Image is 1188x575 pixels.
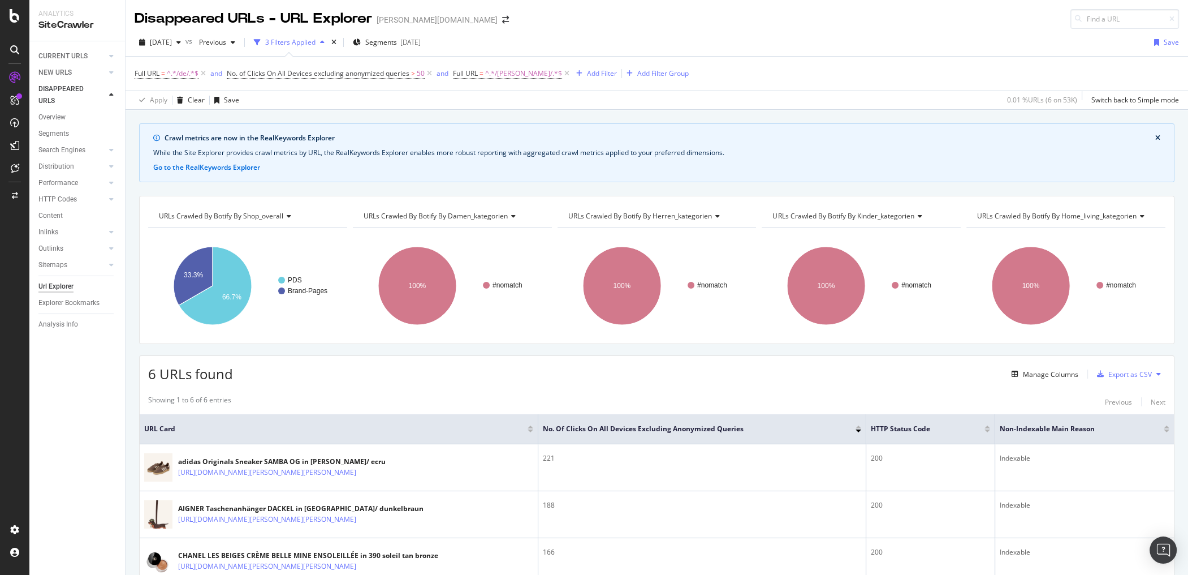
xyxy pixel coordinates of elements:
a: Explorer Bookmarks [38,297,117,309]
text: 100% [1022,282,1040,290]
button: Export as CSV [1092,365,1152,383]
div: 3 Filters Applied [265,37,316,47]
div: Previous [1105,397,1132,407]
span: Non-Indexable Main Reason [1000,424,1147,434]
div: Showing 1 to 6 of 6 entries [148,395,231,409]
div: A chart. [148,237,345,335]
a: Analysis Info [38,319,117,331]
svg: A chart. [353,237,550,335]
div: DISAPPEARED URLS [38,83,96,107]
div: Overview [38,111,66,123]
text: #nomatch [493,281,522,289]
span: URLs Crawled By Botify By shop_overall [159,211,283,221]
span: URL Card [144,424,525,434]
text: 100% [408,282,426,290]
button: and [437,68,448,79]
div: A chart. [558,237,755,335]
div: 200 [871,500,990,510]
span: URLs Crawled By Botify By damen_kategorien [364,211,508,221]
input: Find a URL [1070,9,1179,29]
div: Crawl metrics are now in the RealKeywords Explorer [165,133,1155,143]
button: Apply [135,91,167,109]
button: 3 Filters Applied [249,33,329,52]
button: Add Filter [572,67,617,80]
button: Add Filter Group [622,67,689,80]
a: Inlinks [38,226,106,238]
img: main image [144,448,172,487]
h4: URLs Crawled By Botify By shop_overall [157,207,337,225]
span: ^.*/de/.*$ [167,66,198,81]
text: #nomatch [697,281,727,289]
button: Save [1150,33,1179,52]
div: Add Filter [587,68,617,78]
a: [URL][DOMAIN_NAME][PERSON_NAME][PERSON_NAME] [178,514,356,525]
span: No. of Clicks On All Devices excluding anonymized queries [543,424,839,434]
h4: URLs Crawled By Botify By herren_kategorien [566,207,746,225]
div: times [329,37,339,48]
span: > [411,68,415,78]
div: Url Explorer [38,281,74,293]
svg: A chart. [762,237,959,335]
text: PDS [288,276,302,284]
div: SiteCrawler [38,19,116,32]
text: 100% [818,282,835,290]
div: 200 [871,547,990,557]
div: Next [1151,397,1165,407]
div: CURRENT URLS [38,50,88,62]
h4: URLs Crawled By Botify By kinder_kategorien [770,207,951,225]
div: HTTP Codes [38,194,77,205]
a: Performance [38,177,106,189]
span: Full URL [453,68,478,78]
div: AIGNER Taschenanhänger DACKEL in [GEOGRAPHIC_DATA]/ dunkelbraun [178,504,424,514]
button: Clear [172,91,205,109]
div: Export as CSV [1108,370,1152,379]
a: Distribution [38,161,106,173]
svg: A chart. [966,237,1164,335]
a: HTTP Codes [38,194,106,205]
span: vs [185,36,195,46]
a: NEW URLS [38,67,106,79]
div: Manage Columns [1023,370,1078,379]
button: Save [210,91,239,109]
div: Save [1164,37,1179,47]
a: CURRENT URLS [38,50,106,62]
h4: URLs Crawled By Botify By home_living_kategorien [975,207,1155,225]
div: While the Site Explorer provides crawl metrics by URL, the RealKeywords Explorer enables more rob... [153,148,1160,158]
span: Segments [365,37,397,47]
text: 66.7% [222,293,241,301]
button: Segments[DATE] [348,33,425,52]
button: Switch back to Simple mode [1087,91,1179,109]
div: Add Filter Group [637,68,689,78]
img: main image [144,495,172,534]
button: [DATE] [135,33,185,52]
text: 33.3% [184,271,203,279]
span: URLs Crawled By Botify By home_living_kategorien [977,211,1137,221]
span: = [479,68,483,78]
a: Url Explorer [38,281,117,293]
div: Performance [38,177,78,189]
span: ^.*/[PERSON_NAME]/.*$ [485,66,562,81]
div: and [210,68,222,78]
button: Next [1151,395,1165,409]
a: Outlinks [38,243,106,255]
text: #nomatch [1106,281,1136,289]
div: info banner [139,123,1174,182]
button: and [210,68,222,79]
div: Indexable [1000,500,1169,510]
span: Full URL [135,68,159,78]
a: [URL][DOMAIN_NAME][PERSON_NAME][PERSON_NAME] [178,561,356,572]
span: 50 [417,66,425,81]
button: close banner [1152,131,1163,145]
div: Inlinks [38,226,58,238]
div: and [437,68,448,78]
span: URLs Crawled By Botify By herren_kategorien [568,211,712,221]
div: Content [38,210,63,222]
a: Overview [38,111,117,123]
a: Segments [38,128,117,140]
div: Apply [150,95,167,105]
span: HTTP Status Code [871,424,967,434]
div: Explorer Bookmarks [38,297,100,309]
div: arrow-right-arrow-left [502,16,509,24]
